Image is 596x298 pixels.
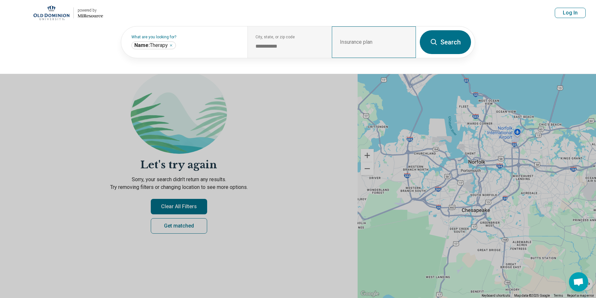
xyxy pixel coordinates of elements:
div: Therapy [131,42,176,49]
span: Therapy [134,42,168,49]
div: Open chat [569,272,588,292]
a: Old Dominion Universitypowered by [10,5,103,21]
label: What are you looking for? [131,35,240,39]
button: Therapy [169,43,173,47]
span: Name: [134,42,150,48]
div: powered by [78,7,103,13]
button: Search [420,30,471,54]
img: Old Dominion University [34,5,70,21]
button: Log In [555,8,586,18]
